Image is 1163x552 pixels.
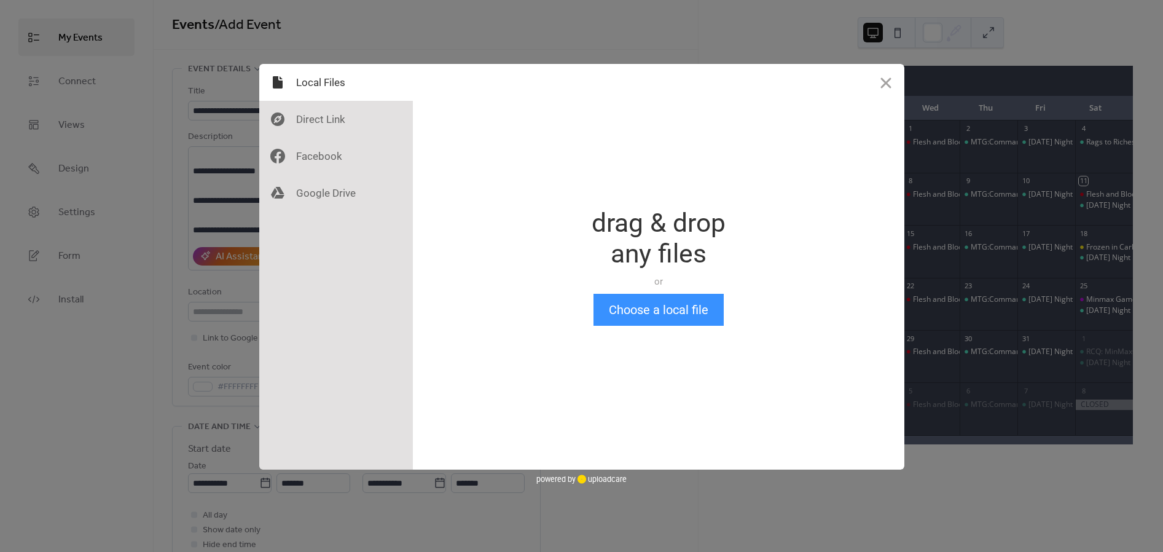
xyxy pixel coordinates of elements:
[576,475,627,484] a: uploadcare
[867,64,904,101] button: Close
[592,275,726,288] div: or
[259,138,413,175] div: Facebook
[259,175,413,211] div: Google Drive
[259,64,413,101] div: Local Files
[592,208,726,269] div: drag & drop any files
[593,294,724,326] button: Choose a local file
[259,101,413,138] div: Direct Link
[536,470,627,488] div: powered by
